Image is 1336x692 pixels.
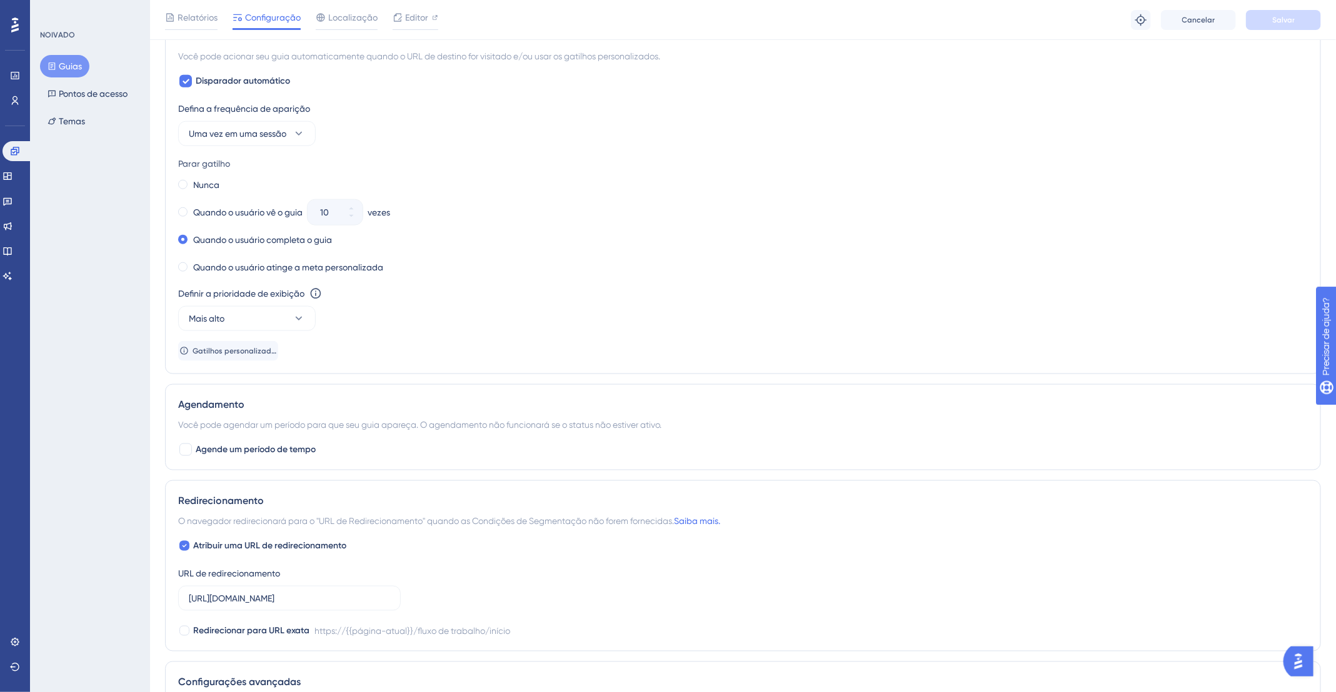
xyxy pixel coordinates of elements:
font: NOIVADO [40,31,75,39]
input: https://www.example.com/ [189,591,390,605]
font: Mais alto [189,314,224,324]
font: Disparador automático [196,76,290,86]
font: Cancelar [1182,16,1215,24]
font: Redirecionar para URL exata [193,625,309,636]
font: Defina a frequência de aparição [178,104,310,114]
button: Temas [40,110,93,132]
font: Temas [59,116,85,126]
a: Saiba mais. [674,516,720,526]
font: Você pode acionar seu guia automaticamente quando o URL de destino for visitado e/ou usar os gati... [178,51,660,61]
font: Você pode agendar um período para que seu guia apareça. O agendamento não funcionará se o status ... [178,420,661,430]
button: Pontos de acesso [40,82,135,105]
button: Salvar [1246,10,1321,30]
font: Agendamento [178,398,244,410]
font: Quando o usuário atinge a meta personalizada [193,262,383,272]
font: Redirecionamento [178,495,264,507]
font: Nunca [193,180,219,190]
font: Editor [405,12,428,22]
font: Gatilhos personalizados [193,347,279,355]
font: Uma vez em uma sessão [189,129,286,139]
font: https://{{página-atual}}/fluxo de trabalho/início [314,626,510,636]
font: Quando o usuário completa o guia [193,235,332,245]
font: Configurações avançadas [178,676,301,688]
font: O navegador redirecionará para o "URL de Redirecionamento" quando as Condições de Segmentação não... [178,516,674,526]
font: Localização [328,12,378,22]
font: Definir a prioridade de exibição [178,289,304,299]
font: Atribuir uma URL de redirecionamento [193,540,346,551]
font: Pontos de acesso [59,89,128,99]
font: Salvar [1272,16,1295,24]
font: Agende um período de tempo [196,444,316,455]
button: Guias [40,55,89,77]
font: Configuração [245,12,301,22]
font: Parar gatilho [178,159,230,169]
button: Uma vez em uma sessão [178,121,316,146]
button: Mais alto [178,306,316,331]
iframe: Iniciador do Assistente de IA do UserGuiding [1283,643,1321,680]
button: Gatilhos personalizados [178,341,278,361]
font: URL de redirecionamento [178,568,280,578]
font: Quando o usuário vê o guia [193,207,303,217]
font: Precisar de ajuda? [29,6,108,15]
font: Guias [59,61,82,71]
font: Relatórios [178,12,218,22]
button: Cancelar [1161,10,1236,30]
font: vezes [368,207,390,217]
